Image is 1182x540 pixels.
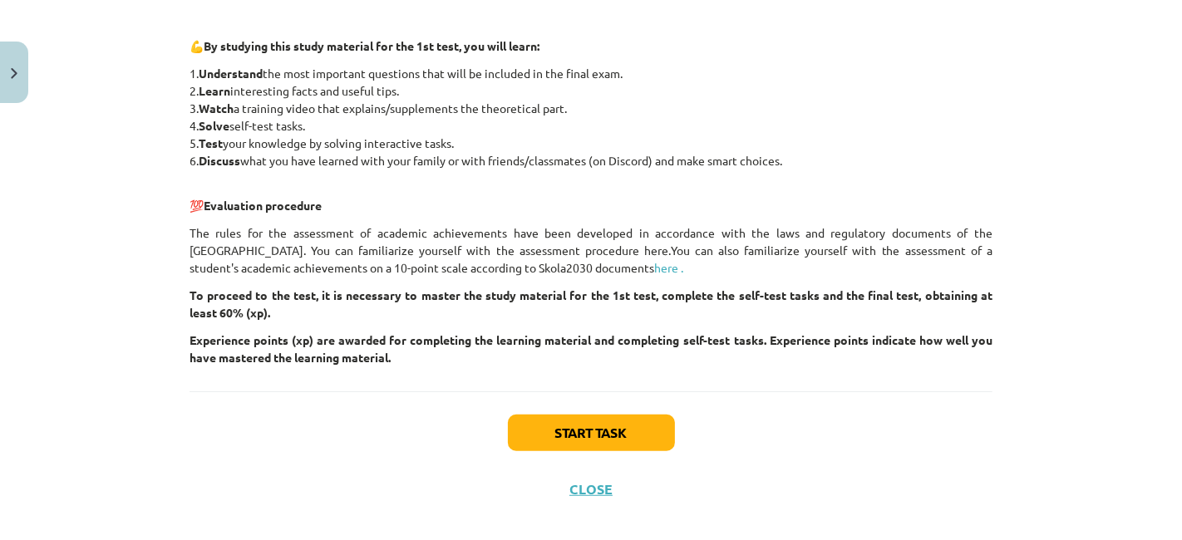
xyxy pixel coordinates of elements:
[204,38,539,53] font: By studying this study material for the 1st test, you will learn:
[204,198,322,213] font: Evaluation procedure
[240,153,782,168] font: what you have learned with your family or with friends/classmates (on Discord) and make smart cho...
[199,83,230,98] font: Learn
[190,66,199,81] font: 1.
[199,118,229,133] font: Solve
[199,101,234,115] font: Watch
[555,424,628,441] font: Start task
[190,83,199,98] font: 2.
[263,66,623,81] font: the most important questions that will be included in the final exam.
[190,153,199,168] font: 6.
[234,101,567,115] font: a training video that explains/supplements the theoretical part.
[190,135,199,150] font: 5.
[190,225,992,258] font: The rules for the assessment of academic achievements have been developed in accordance with the ...
[230,83,399,98] font: interesting facts and useful tips.
[199,66,263,81] font: Understand
[569,480,613,498] font: Close
[508,415,675,451] button: Start task
[654,260,683,275] a: here .
[190,118,199,133] font: 4.
[564,481,618,498] button: Close
[229,118,305,133] font: self-test tasks.
[199,153,240,168] font: Discuss
[190,198,204,213] font: 💯
[11,68,17,79] img: icon-close-lesson-0947bae3869378f0d4975bcd49f059093ad1ed9edebbc8119c70593378902aed.svg
[190,101,199,115] font: 3.
[190,332,992,365] font: Experience points (xp) are awarded for completing the learning material and completing self-test ...
[223,135,454,150] font: your knowledge by solving interactive tasks.
[199,135,223,150] font: Test
[190,287,992,320] font: To proceed to the test, it is necessary to master the study material for the 1st test, complete t...
[190,38,204,53] font: 💪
